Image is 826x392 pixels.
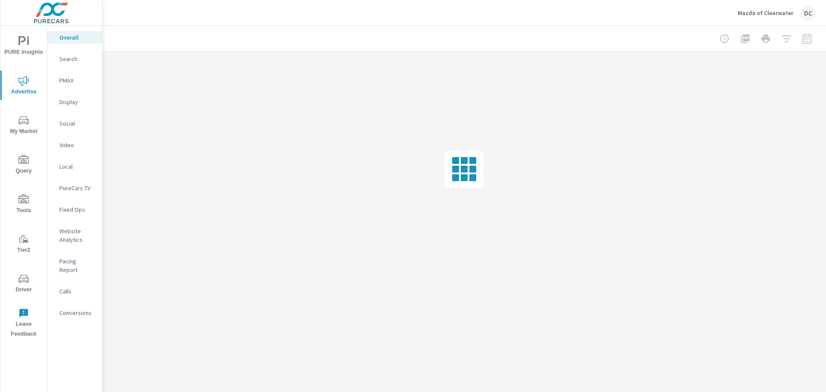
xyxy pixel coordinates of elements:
p: Conversions [59,309,95,317]
p: Display [59,98,95,106]
div: Conversions [47,306,102,319]
p: Overall [59,33,95,42]
p: Video [59,141,95,149]
div: nav menu [0,26,47,343]
p: Pacing Report [59,257,95,274]
p: Fixed Ops [59,205,95,214]
span: Driver [3,274,44,295]
div: Search [47,52,102,65]
span: Tier2 [3,234,44,255]
div: Fixed Ops [47,203,102,216]
p: Social [59,119,95,128]
div: PureCars TV [47,182,102,194]
p: Local [59,162,95,171]
div: Social [47,117,102,130]
span: PURE Insights [3,36,44,57]
span: My Market [3,115,44,136]
p: PureCars TV [59,184,95,192]
p: Mazda of Clearwater [738,9,793,17]
div: Local [47,160,102,173]
div: Calls [47,285,102,298]
p: PMAX [59,76,95,85]
div: PMAX [47,74,102,87]
span: Leave Feedback [3,308,44,339]
span: Tools [3,194,44,216]
div: Video [47,139,102,151]
div: Website Analytics [47,225,102,246]
p: Website Analytics [59,227,95,244]
p: Search [59,55,95,63]
div: Pacing Report [47,255,102,276]
div: Overall [47,31,102,44]
span: Advertise [3,76,44,97]
div: Display [47,96,102,108]
div: DC [800,5,816,21]
p: Calls [59,287,95,296]
span: Query [3,155,44,176]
